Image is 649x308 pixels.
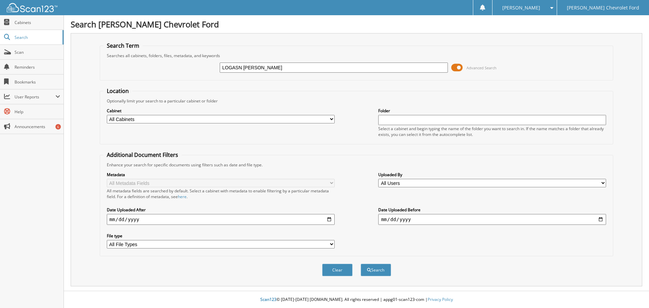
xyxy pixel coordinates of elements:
button: Search [361,264,391,276]
div: Optionally limit your search to a particular cabinet or folder [103,98,610,104]
label: Date Uploaded After [107,207,335,213]
a: Privacy Policy [428,297,453,302]
div: © [DATE]-[DATE] [DOMAIN_NAME]. All rights reserved | appg01-scan123-com | [64,291,649,308]
span: User Reports [15,94,55,100]
a: here [178,194,187,199]
span: Cabinets [15,20,60,25]
span: Search [15,34,59,40]
span: Advanced Search [466,65,497,70]
label: File type [107,233,335,239]
span: Bookmarks [15,79,60,85]
iframe: Chat Widget [615,276,649,308]
legend: Additional Document Filters [103,151,182,159]
span: Reminders [15,64,60,70]
legend: Search Term [103,42,143,49]
input: end [378,214,606,225]
div: All metadata fields are searched by default. Select a cabinet with metadata to enable filtering b... [107,188,335,199]
div: Searches all cabinets, folders, files, metadata, and keywords [103,53,610,58]
label: Uploaded By [378,172,606,177]
span: Scan [15,49,60,55]
h1: Search [PERSON_NAME] Chevrolet Ford [71,19,642,30]
input: start [107,214,335,225]
label: Date Uploaded Before [378,207,606,213]
label: Metadata [107,172,335,177]
div: Select a cabinet and begin typing the name of the folder you want to search in. If the name match... [378,126,606,137]
span: Announcements [15,124,60,129]
label: Cabinet [107,108,335,114]
span: [PERSON_NAME] [502,6,540,10]
button: Clear [322,264,353,276]
div: Enhance your search for specific documents using filters such as date and file type. [103,162,610,168]
label: Folder [378,108,606,114]
img: scan123-logo-white.svg [7,3,57,12]
div: 6 [55,124,61,129]
span: Help [15,109,60,115]
span: [PERSON_NAME] Chevrolet Ford [567,6,639,10]
span: Scan123 [260,297,277,302]
legend: Location [103,87,132,95]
